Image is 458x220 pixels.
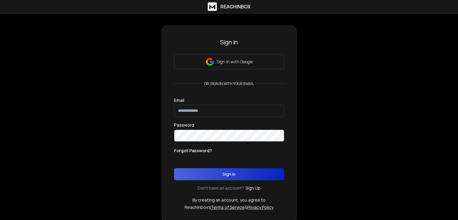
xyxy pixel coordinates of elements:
button: Sign in with Google [174,54,284,69]
button: Sign In [174,168,284,180]
h1: ReachInbox [220,3,251,10]
label: Email [174,98,184,102]
p: Don't have an account? [198,185,244,191]
p: Sign in with Google [217,59,253,65]
img: logo [208,2,217,11]
a: Terms of Service [211,204,245,210]
a: ReachInbox [208,2,251,11]
a: Privacy Policy [247,204,273,210]
p: Forgot Password? [174,148,212,154]
p: or, sign in with your email [202,81,256,86]
p: ReachInbox's & [185,204,273,210]
h3: Sign In [174,38,284,46]
label: Password [174,123,194,127]
a: Sign Up [245,185,260,191]
p: By creating an account, you agree to [192,197,266,203]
